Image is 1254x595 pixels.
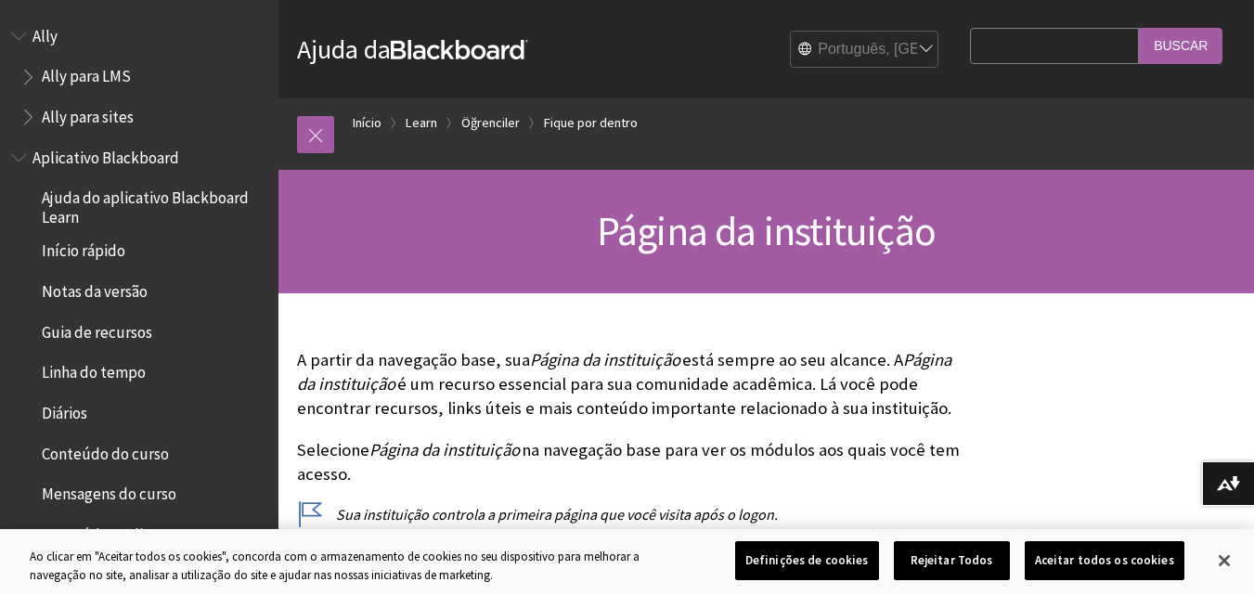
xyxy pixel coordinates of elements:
[461,111,520,135] a: Öğrenciler
[30,548,690,584] div: Ao clicar em "Aceitar todos os cookies", concorda com o armazenamento de cookies no seu dispositi...
[297,32,528,66] a: Ajuda daBlackboard
[735,541,879,580] button: Definições de cookies
[1139,28,1222,64] input: Buscar
[297,348,961,421] p: A partir da navegação base, sua está sempre ao seu alcance. A é um recurso essencial para sua com...
[42,519,160,544] span: Conteúdo off-line
[597,205,936,256] span: Página da instituição
[42,236,125,261] span: Início rápido
[369,439,520,460] span: Página da instituição
[791,32,939,69] select: Site Language Selector
[297,438,961,486] p: Selecione na navegação base para ver os módulos aos quais você tem acesso.
[32,20,58,45] span: Ally
[42,317,152,342] span: Guia de recursos
[544,111,638,135] a: Fique por dentro
[42,438,169,463] span: Conteúdo do curso
[42,183,265,226] span: Ajuda do aplicativo Blackboard Learn
[32,142,179,167] span: Aplicativo Blackboard
[42,357,146,382] span: Linha do tempo
[42,61,131,86] span: Ally para LMS
[1025,541,1184,580] button: Aceitar todos os cookies
[391,40,528,59] strong: Blackboard
[42,397,87,422] span: Diários
[42,479,176,504] span: Mensagens do curso
[297,504,961,524] p: Sua instituição controla a primeira página que você visita após o logon.
[42,276,148,301] span: Notas da versão
[894,541,1010,580] button: Rejeitar Todos
[530,349,680,370] span: Página da instituição
[1204,540,1245,581] button: Fechar
[42,101,134,126] span: Ally para sites
[11,20,267,133] nav: Book outline for Anthology Ally Help
[353,111,381,135] a: Início
[406,111,437,135] a: Learn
